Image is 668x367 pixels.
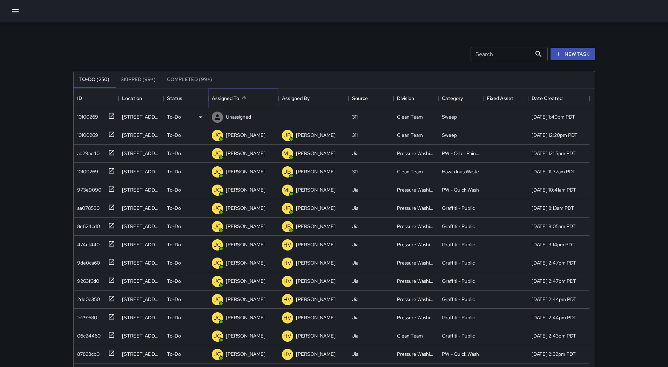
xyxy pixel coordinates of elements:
[167,113,181,120] p: To-Do
[397,88,414,108] div: Division
[284,168,291,176] p: JB
[296,296,336,303] p: [PERSON_NAME]
[283,277,291,286] p: HV
[74,88,119,108] div: ID
[167,88,182,108] div: Status
[352,205,358,212] div: Jia
[352,223,358,230] div: Jia
[487,88,513,108] div: Fixed Asset
[397,259,435,266] div: Pressure Washing
[442,278,475,285] div: Graffiti - Public
[349,88,393,108] div: Source
[532,332,576,339] div: 9/27/2025, 2:43pm PDT
[532,351,576,358] div: 9/27/2025, 2:32pm PDT
[532,132,578,139] div: 9/29/2025, 12:20pm PDT
[532,259,576,266] div: 9/27/2025, 2:47pm PDT
[442,296,475,303] div: Graffiti - Public
[226,332,265,339] p: [PERSON_NAME]
[352,186,358,193] div: Jia
[551,48,595,61] button: New Task
[167,296,181,303] p: To-Do
[532,150,576,157] div: 9/29/2025, 12:15pm PDT
[226,132,265,139] p: [PERSON_NAME]
[74,275,99,285] div: 9263f6d0
[122,132,160,139] div: 1111 Mission Street
[167,259,181,266] p: To-Do
[442,332,475,339] div: Graffiti - Public
[122,296,160,303] div: 460 Natoma Street
[122,186,160,193] div: 37 Grove Street
[442,259,475,266] div: Graffiti - Public
[226,314,265,321] p: [PERSON_NAME]
[296,332,336,339] p: [PERSON_NAME]
[397,241,435,248] div: Pressure Washing
[283,149,292,158] p: ML
[214,241,221,249] p: JC
[442,351,479,358] div: PW - Quick Wash
[74,293,100,303] div: 2de0c350
[296,132,336,139] p: [PERSON_NAME]
[122,88,142,108] div: Location
[296,186,336,193] p: [PERSON_NAME]
[284,131,291,140] p: JB
[122,150,160,157] div: 1193 Market Street
[122,241,160,248] div: 1012 Mission Street
[532,113,575,120] div: 9/29/2025, 1:40pm PDT
[352,113,358,120] div: 311
[397,314,435,321] div: Pressure Washing
[283,259,291,267] p: HV
[532,314,576,321] div: 9/27/2025, 2:44pm PDT
[167,241,181,248] p: To-Do
[296,259,336,266] p: [PERSON_NAME]
[397,168,423,175] div: Clean Team
[74,220,100,230] div: 8e624cd0
[532,88,562,108] div: Date Created
[352,168,358,175] div: 311
[212,88,239,108] div: Assigned To
[283,350,291,359] p: HV
[296,241,336,248] p: [PERSON_NAME]
[393,88,438,108] div: Division
[352,132,358,139] div: 311
[532,168,575,175] div: 9/29/2025, 11:37am PDT
[532,278,576,285] div: 9/27/2025, 2:47pm PDT
[397,332,423,339] div: Clean Team
[226,205,265,212] p: [PERSON_NAME]
[122,259,160,266] div: 101 6th Street
[296,278,336,285] p: [PERSON_NAME]
[284,204,291,213] p: JB
[278,88,349,108] div: Assigned By
[163,88,208,108] div: Status
[283,241,291,249] p: HV
[167,205,181,212] p: To-Do
[283,186,292,194] p: ML
[532,241,575,248] div: 9/27/2025, 3:14pm PDT
[532,205,574,212] div: 9/28/2025, 8:13am PDT
[122,351,160,358] div: 508 Natoma Street
[442,223,475,230] div: Graffiti - Public
[226,278,265,285] p: [PERSON_NAME]
[352,332,358,339] div: Jia
[532,223,576,230] div: 9/28/2025, 8:05am PDT
[77,88,82,108] div: ID
[226,259,265,266] p: [PERSON_NAME]
[226,241,265,248] p: [PERSON_NAME]
[442,186,479,193] div: PW - Quick Wash
[226,168,265,175] p: [PERSON_NAME]
[214,259,221,267] p: JC
[122,223,160,230] div: 1193 Market Street
[74,147,100,157] div: ab29ac40
[352,241,358,248] div: Jia
[167,332,181,339] p: To-Do
[74,256,100,266] div: 9de0ca60
[214,295,221,304] p: JC
[74,238,100,248] div: 474cf440
[397,351,435,358] div: Pressure Washing
[283,295,291,304] p: HV
[122,205,160,212] div: 1000 Market Street
[296,351,336,358] p: [PERSON_NAME]
[208,88,278,108] div: Assigned To
[74,329,101,339] div: 06c24460
[214,350,221,359] p: JC
[226,186,265,193] p: [PERSON_NAME]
